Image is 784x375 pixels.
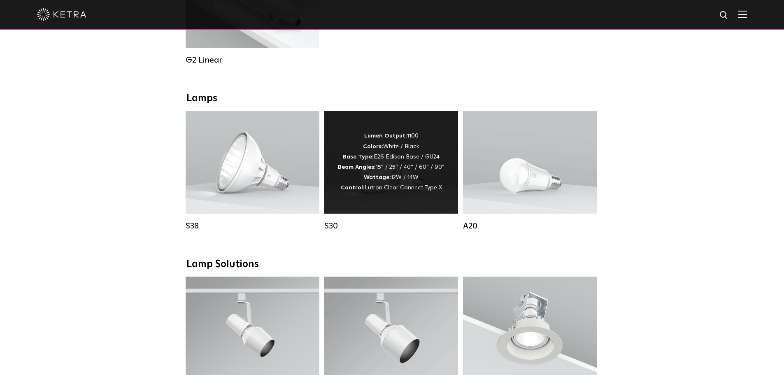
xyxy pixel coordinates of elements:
div: 1100 White / Black E26 Edison Base / GU24 15° / 25° / 40° / 60° / 90° 12W / 14W [338,131,444,193]
img: Hamburger%20Nav.svg [738,10,747,18]
strong: Colors: [363,144,383,149]
div: S38 [186,221,319,231]
strong: Base Type: [343,154,374,160]
a: A20 Lumen Output:600 / 800Colors:White / BlackBase Type:E26 Edison Base / GU24Beam Angles:Omni-Di... [463,111,597,231]
a: S30 Lumen Output:1100Colors:White / BlackBase Type:E26 Edison Base / GU24Beam Angles:15° / 25° / ... [324,111,458,231]
div: Lamp Solutions [186,259,598,270]
div: Lamps [186,93,598,105]
img: search icon [719,10,729,21]
strong: Beam Angles: [338,164,376,170]
div: G2 Linear [186,55,319,65]
strong: Lumen Output: [364,133,407,139]
div: S30 [324,221,458,231]
strong: Wattage: [364,175,391,180]
strong: Control: [341,185,365,191]
span: Lutron Clear Connect Type X [365,185,442,191]
div: A20 [463,221,597,231]
a: S38 Lumen Output:1100Colors:White / BlackBase Type:E26 Edison Base / GU24Beam Angles:10° / 25° / ... [186,111,319,231]
img: ketra-logo-2019-white [37,8,86,21]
